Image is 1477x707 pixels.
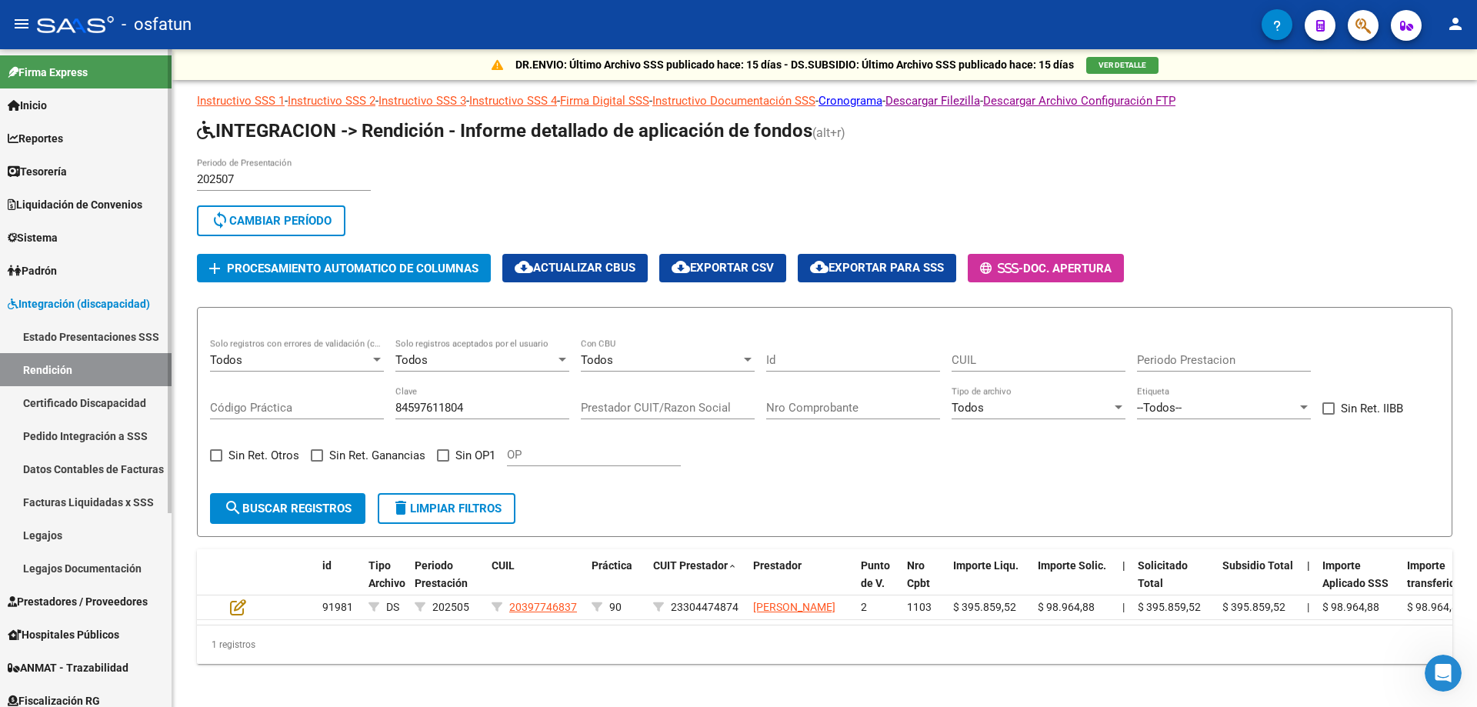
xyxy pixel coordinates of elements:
datatable-header-cell: Nro Cpbt [901,549,947,617]
span: $ 395.859,52 [1222,601,1285,613]
span: | [1307,601,1309,613]
span: Inicio [8,97,47,114]
span: | [1122,601,1125,613]
datatable-header-cell: Importe Aplicado SSS [1316,549,1401,617]
span: Integración (discapacidad) [8,295,150,312]
span: INTEGRACION -> Rendición - Informe detallado de aplicación de fondos [197,120,812,142]
span: 1103 [907,601,932,613]
datatable-header-cell: CUIT Prestador [647,549,747,617]
span: Firma Express [8,64,88,81]
span: 20397746837 [509,601,577,613]
button: Exportar CSV [659,254,786,282]
span: [PERSON_NAME] [753,601,835,613]
datatable-header-cell: id [316,549,362,617]
a: Firma Digital SSS [560,94,649,108]
mat-icon: search [224,499,242,517]
span: Limpiar filtros [392,502,502,515]
span: Todos [210,353,242,367]
mat-icon: menu [12,15,31,33]
span: Periodo Prestación [415,559,468,589]
span: Prestadores / Proveedores [8,593,148,610]
a: Cronograma [819,94,882,108]
span: Solicitado Total [1138,559,1188,589]
a: Instructivo SSS 4 [469,94,557,108]
span: - [980,262,1023,275]
span: | [1122,559,1125,572]
button: Limpiar filtros [378,493,515,524]
span: Reportes [8,130,63,147]
span: --Todos-- [1137,401,1182,415]
span: Nro Cpbt [907,559,930,589]
span: Liquidación de Convenios [8,196,142,213]
datatable-header-cell: Subsidio Total [1216,549,1301,617]
datatable-header-cell: Solicitado Total [1132,549,1216,617]
span: Punto de V. [861,559,890,589]
datatable-header-cell: Tipo Archivo [362,549,408,617]
span: Práctica [592,559,632,572]
a: Descargar Archivo Configuración FTP [983,94,1175,108]
button: VER DETALLE [1086,57,1159,74]
span: $ 98.964,88 [1038,601,1095,613]
span: Importe Solic. [1038,559,1106,572]
datatable-header-cell: Prestador [747,549,855,617]
span: 202505 [432,601,469,613]
button: Procesamiento automatico de columnas [197,254,491,282]
span: $ 395.859,52 [1138,601,1201,613]
div: 1 registros [197,625,1452,664]
datatable-header-cell: CUIL [485,549,585,617]
span: Tipo Archivo [368,559,405,589]
span: CUIT Prestador [653,559,728,572]
div: 91981 [322,599,356,616]
span: Doc. Apertura [1023,262,1112,275]
span: Sin Ret. IIBB [1341,399,1403,418]
span: 2 [861,601,867,613]
span: Subsidio Total [1222,559,1293,572]
datatable-header-cell: Práctica [585,549,647,617]
span: $ 395.859,52 [953,601,1016,613]
span: | [1307,559,1310,572]
span: Importe Aplicado SSS [1322,559,1389,589]
datatable-header-cell: | [1301,549,1316,617]
p: DR.ENVIO: Último Archivo SSS publicado hace: 15 días - DS.SUBSIDIO: Último Archivo SSS publicado ... [515,56,1074,73]
datatable-header-cell: Periodo Prestación [408,549,485,617]
span: 90 [609,601,622,613]
mat-icon: delete [392,499,410,517]
button: -Doc. Apertura [968,254,1124,282]
span: 23304474874 [671,601,738,613]
a: Instructivo SSS 1 [197,94,285,108]
span: DS [386,601,399,613]
span: Prestador [753,559,802,572]
span: Sistema [8,229,58,246]
span: Importe Liqu. [953,559,1019,572]
span: $ 98.964,88 [1407,601,1464,613]
span: Exportar CSV [672,261,774,275]
span: Tesorería [8,163,67,180]
datatable-header-cell: Importe Solic. [1032,549,1116,617]
span: - osfatun [122,8,192,42]
span: Procesamiento automatico de columnas [227,262,478,275]
iframe: Intercom live chat [1425,655,1462,692]
span: CUIL [492,559,515,572]
mat-icon: cloud_download [672,258,690,276]
span: Buscar registros [224,502,352,515]
mat-icon: cloud_download [515,258,533,276]
button: Cambiar Período [197,205,345,236]
mat-icon: sync [211,211,229,229]
mat-icon: cloud_download [810,258,829,276]
a: Instructivo SSS 3 [378,94,466,108]
span: Cambiar Período [211,214,332,228]
button: Actualizar CBUs [502,254,648,282]
span: Sin Ret. Ganancias [329,446,425,465]
span: Padrón [8,262,57,279]
span: Todos [581,353,613,367]
span: Hospitales Públicos [8,626,119,643]
span: Todos [952,401,984,415]
span: (alt+r) [812,125,845,140]
span: Actualizar CBUs [515,261,635,275]
span: Sin OP1 [455,446,495,465]
mat-icon: person [1446,15,1465,33]
mat-icon: add [205,259,224,278]
a: Instructivo Documentación SSS [652,94,815,108]
span: Exportar para SSS [810,261,944,275]
span: ANMAT - Trazabilidad [8,659,128,676]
